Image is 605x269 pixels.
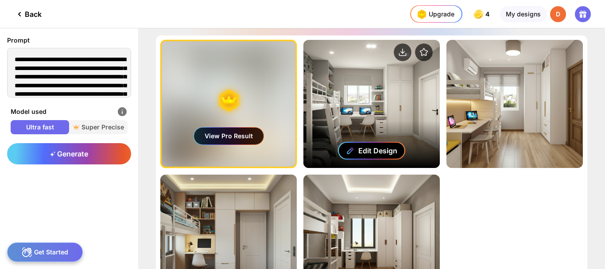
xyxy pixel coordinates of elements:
[7,35,131,45] div: Prompt
[194,128,264,144] div: View Pro Result
[550,6,566,22] div: D
[415,7,429,21] img: upgrade-nav-btn-icon.gif
[500,6,547,22] div: My designs
[11,123,69,132] span: Ultra fast
[50,149,88,158] span: Generate
[69,123,128,132] span: Super Precise
[7,242,83,262] div: Get Started
[14,9,42,19] div: Back
[415,7,454,21] div: Upgrade
[485,11,491,18] span: 4
[358,146,397,155] div: Edit Design
[11,106,128,117] div: Model used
